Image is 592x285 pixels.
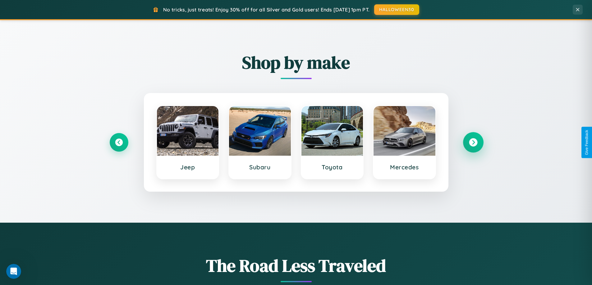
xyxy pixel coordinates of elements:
[380,163,429,171] h3: Mercedes
[374,4,419,15] button: HALLOWEEN30
[110,254,483,278] h1: The Road Less Traveled
[308,163,357,171] h3: Toyota
[163,163,213,171] h3: Jeep
[110,51,483,74] h2: Shop by make
[585,130,589,155] div: Give Feedback
[163,7,369,13] span: No tricks, just treats! Enjoy 30% off for all Silver and Gold users! Ends [DATE] 1pm PT.
[235,163,285,171] h3: Subaru
[6,264,21,279] iframe: Intercom live chat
